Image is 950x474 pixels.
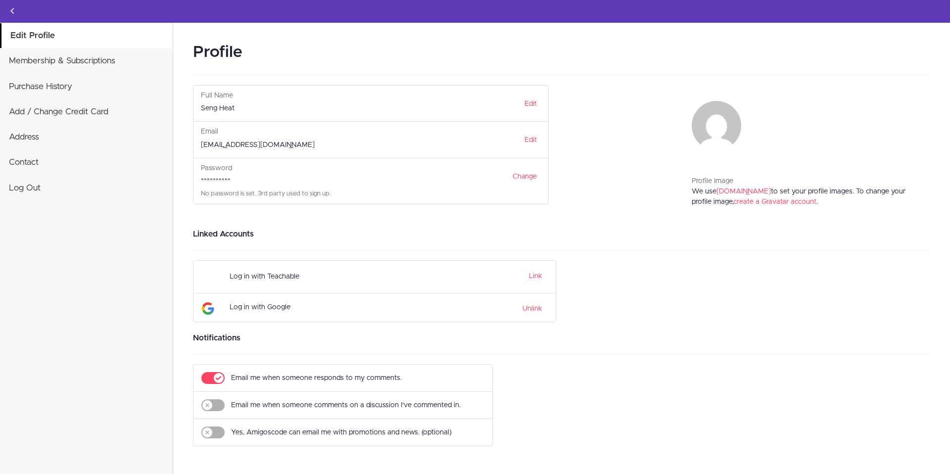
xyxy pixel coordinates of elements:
h2: Profile [193,41,930,65]
a: Change [506,168,543,185]
h3: Linked Accounts [193,228,930,240]
label: Password [201,163,232,174]
img: heatblack009@gmail.com [692,101,741,150]
label: [EMAIL_ADDRESS][DOMAIN_NAME] [201,140,315,150]
img: Google Logo [202,302,214,315]
a: Unlink [522,302,542,314]
svg: Back to courses [6,5,18,17]
a: Link [529,273,542,280]
form: Email me when someone responds to my comments. [201,369,485,387]
form: Email me when someone comments on a discussion I've commented in. [201,396,485,415]
button: Link [526,270,542,282]
form: Yes, Amigoscode can email me with promotions and news. (optional) [201,423,485,442]
a: [DOMAIN_NAME] [716,188,771,195]
a: Edit [518,95,543,112]
div: Profile Image [692,176,923,187]
a: Edit Profile [1,23,173,48]
div: No password is set. 3rd party used to sign up. [201,190,541,199]
label: Full Name [201,91,233,101]
a: create a Gravatar account [733,198,816,205]
div: We use to set your profile images. To change your profile image, . [692,187,923,218]
h3: Notifications [193,332,930,344]
div: Log in with Teachable [230,268,454,286]
a: Edit [518,132,543,148]
label: Seng Heat [201,103,235,114]
div: Log in with Google [230,298,454,317]
label: Email [201,127,218,137]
